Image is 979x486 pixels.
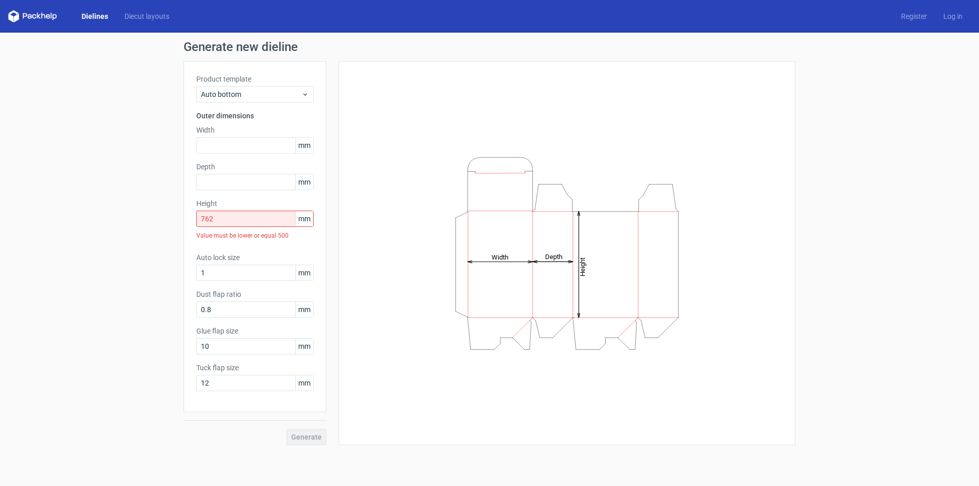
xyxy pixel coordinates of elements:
[492,253,508,261] tspan: Width
[201,89,301,99] span: Auto bottom
[196,74,314,84] label: Product template
[295,375,313,391] span: mm
[196,198,314,209] label: Height
[196,125,314,135] label: Width
[196,326,314,336] label: Glue flap size
[579,257,586,276] tspan: Height
[893,11,935,21] a: Register
[295,339,313,354] span: mm
[196,162,314,172] label: Depth
[295,302,313,317] span: mm
[196,289,314,299] label: Dust flap ratio
[116,11,177,21] a: Diecut layouts
[545,253,562,261] tspan: Depth
[295,211,313,226] span: mm
[196,227,314,244] div: Value must be lower or equal 500
[295,174,313,190] span: mm
[935,11,971,21] a: Log in
[196,111,314,121] h3: Outer dimensions
[73,11,116,21] a: Dielines
[295,138,313,153] span: mm
[196,363,314,373] label: Tuck flap size
[295,265,313,280] span: mm
[196,252,314,263] label: Auto lock size
[184,41,795,53] h1: Generate new dieline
